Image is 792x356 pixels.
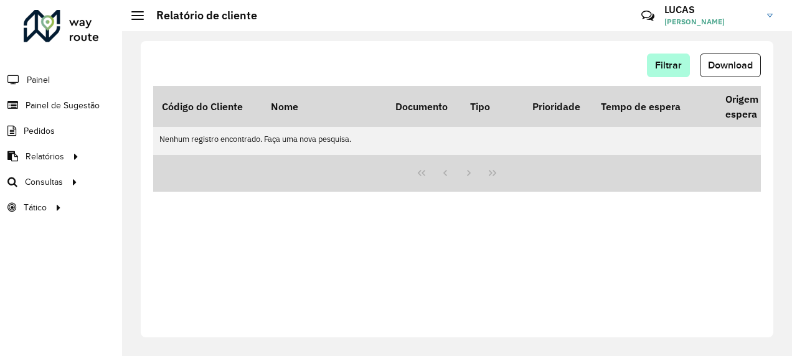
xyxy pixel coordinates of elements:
th: Código do Cliente [153,86,262,127]
th: Tempo de espera [592,86,717,127]
h3: LUCAS [664,4,758,16]
h2: Relatório de cliente [144,9,257,22]
th: Prioridade [524,86,592,127]
button: Filtrar [647,54,690,77]
span: Tático [24,201,47,214]
a: Contato Rápido [634,2,661,29]
span: Download [708,60,753,70]
span: Painel [27,73,50,87]
th: Tipo [461,86,524,127]
span: Relatórios [26,150,64,163]
span: [PERSON_NAME] [664,16,758,27]
span: Pedidos [24,124,55,138]
th: Nome [262,86,387,127]
span: Filtrar [655,60,682,70]
button: Download [700,54,761,77]
th: Documento [387,86,461,127]
span: Consultas [25,176,63,189]
span: Painel de Sugestão [26,99,100,112]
